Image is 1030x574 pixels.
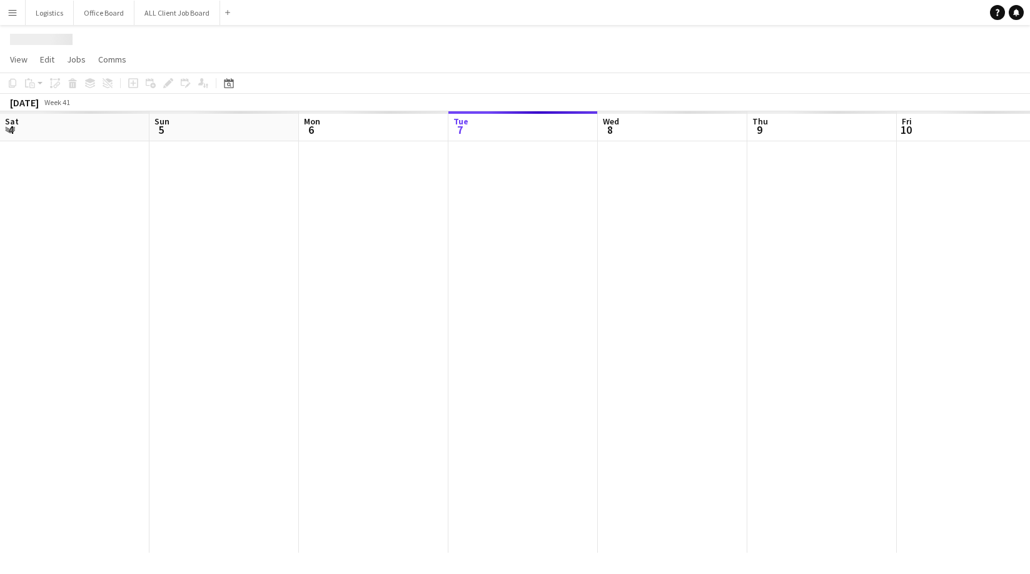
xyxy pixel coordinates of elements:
[67,54,86,65] span: Jobs
[10,96,39,109] div: [DATE]
[10,54,28,65] span: View
[40,54,54,65] span: Edit
[93,51,131,68] a: Comms
[98,54,126,65] span: Comms
[902,116,912,127] span: Fri
[752,116,768,127] span: Thu
[153,123,169,137] span: 5
[134,1,220,25] button: ALL Client Job Board
[601,123,619,137] span: 8
[5,51,33,68] a: View
[154,116,169,127] span: Sun
[900,123,912,137] span: 10
[74,1,134,25] button: Office Board
[5,116,19,127] span: Sat
[35,51,59,68] a: Edit
[41,98,73,107] span: Week 41
[26,1,74,25] button: Logistics
[302,123,320,137] span: 6
[452,123,468,137] span: 7
[3,123,19,137] span: 4
[603,116,619,127] span: Wed
[750,123,768,137] span: 9
[453,116,468,127] span: Tue
[304,116,320,127] span: Mon
[62,51,91,68] a: Jobs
